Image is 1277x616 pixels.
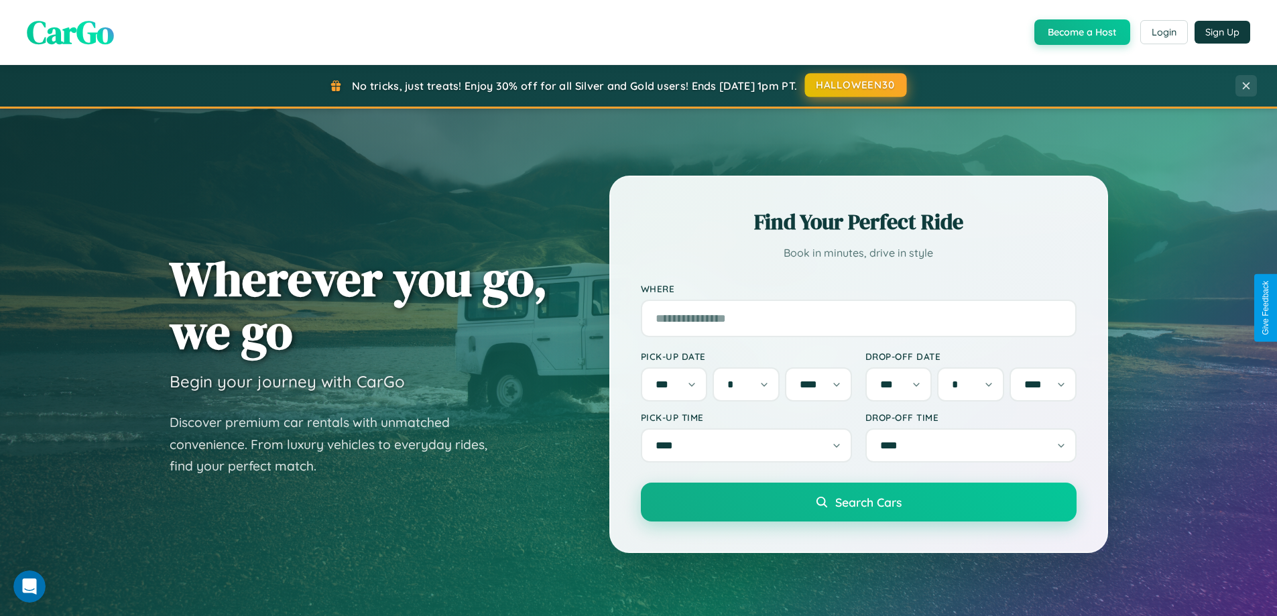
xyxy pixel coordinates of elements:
[641,412,852,423] label: Pick-up Time
[641,283,1077,294] label: Where
[170,412,505,477] p: Discover premium car rentals with unmatched convenience. From luxury vehicles to everyday rides, ...
[1034,19,1130,45] button: Become a Host
[170,371,405,391] h3: Begin your journey with CarGo
[641,351,852,362] label: Pick-up Date
[27,10,114,54] span: CarGo
[805,73,907,97] button: HALLOWEEN30
[1140,20,1188,44] button: Login
[835,495,902,509] span: Search Cars
[1261,281,1270,335] div: Give Feedback
[170,252,548,358] h1: Wherever you go, we go
[641,207,1077,237] h2: Find Your Perfect Ride
[352,79,797,93] span: No tricks, just treats! Enjoy 30% off for all Silver and Gold users! Ends [DATE] 1pm PT.
[13,570,46,603] iframe: Intercom live chat
[641,483,1077,521] button: Search Cars
[641,243,1077,263] p: Book in minutes, drive in style
[865,351,1077,362] label: Drop-off Date
[865,412,1077,423] label: Drop-off Time
[1195,21,1250,44] button: Sign Up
